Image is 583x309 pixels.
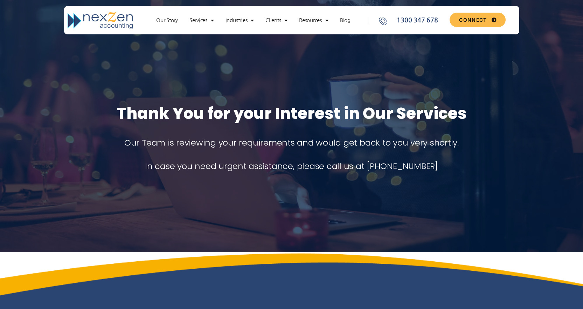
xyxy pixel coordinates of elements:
a: Industries [222,17,257,24]
a: Services [186,17,217,24]
p: Our Team is reviewing your requirements and would get back to you very shortly. [29,135,554,150]
a: CONNECT [450,13,505,27]
span: CONNECT [459,18,487,22]
a: Our Story [153,17,181,24]
a: Blog [336,17,354,24]
span: 1300 347 678 [395,16,438,25]
nav: Menu [143,17,364,24]
a: 1300 347 678 [378,16,447,25]
a: Resources [296,17,332,24]
p: In case you need urgent assistance, please call us at [PHONE_NUMBER] [29,159,554,174]
a: Clients [262,17,291,24]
